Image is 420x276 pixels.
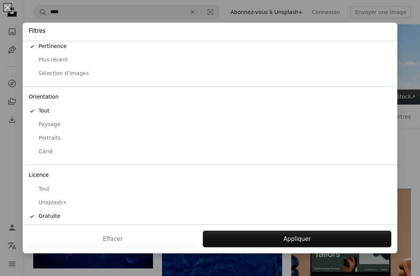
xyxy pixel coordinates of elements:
[29,199,391,207] div: Unsplash+
[23,67,397,80] button: Sélection d’images
[23,196,397,210] button: Unsplash+
[23,182,397,196] button: Tout
[203,231,391,247] button: Appliquer
[29,27,46,35] h4: Filtres
[23,40,397,53] button: Pertinence
[23,168,397,182] div: Licence
[29,70,391,77] div: Sélection d’images
[29,213,391,220] div: Gratuite
[29,121,391,128] div: Paysage
[23,104,397,118] button: Tout
[23,53,397,67] button: Plus récent
[29,56,391,64] div: Plus récent
[23,210,397,223] button: Gratuite
[23,145,397,159] button: Carré
[29,43,391,50] div: Pertinence
[29,107,391,115] div: Tout
[29,134,391,142] div: Portraits
[23,90,397,104] div: Orientation
[29,148,391,156] div: Carré
[23,131,397,145] button: Portraits
[23,118,397,131] button: Paysage
[29,185,391,193] div: Tout
[29,231,197,247] button: Effacer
